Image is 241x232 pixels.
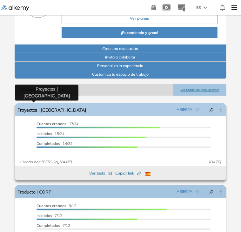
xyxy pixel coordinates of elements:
[127,159,241,232] div: Widget de chat
[204,105,218,115] button: pushpin
[115,170,141,176] span: Copiar link
[17,185,51,198] a: Producto | CORP
[37,131,52,136] span: Iniciadas
[62,13,218,24] button: Ver planes
[173,84,226,96] button: Ver todas las evaluaciones
[15,70,227,79] button: Customiza tu espacio de trabajo
[204,6,207,9] img: arrow
[37,131,64,136] span: 15/24
[115,169,141,177] button: Copiar link
[229,1,240,14] img: Menu
[196,108,199,112] span: check-circle
[37,141,72,146] span: 14/24
[15,62,227,70] button: Personaliza la experiencia
[17,103,86,116] a: Proyectos | [GEOGRAPHIC_DATA]
[196,5,201,10] span: ES
[37,213,52,218] span: Iniciadas
[1,5,29,11] img: Logo
[37,121,66,126] span: Cuentas creadas
[37,141,60,146] span: Completados
[37,223,70,228] span: 7/12
[177,107,192,113] span: ABIERTA
[62,27,218,38] button: ¡Recomienda y gana!
[15,44,227,53] button: Crea una evaluación
[89,169,112,177] button: Ver tests
[37,121,79,126] span: 17/24
[17,159,75,165] span: Creado por: [PERSON_NAME]
[37,203,66,208] span: Cuentas creadas
[209,107,214,112] span: pushpin
[15,85,78,100] div: Proyectos | [GEOGRAPHIC_DATA]
[37,213,62,218] span: 7/12
[127,159,241,232] iframe: Chat Widget
[37,223,60,228] span: Completados
[15,53,227,62] button: Invita a colaborar
[37,203,77,208] span: 9/12
[15,84,174,96] span: Evaluaciones abiertas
